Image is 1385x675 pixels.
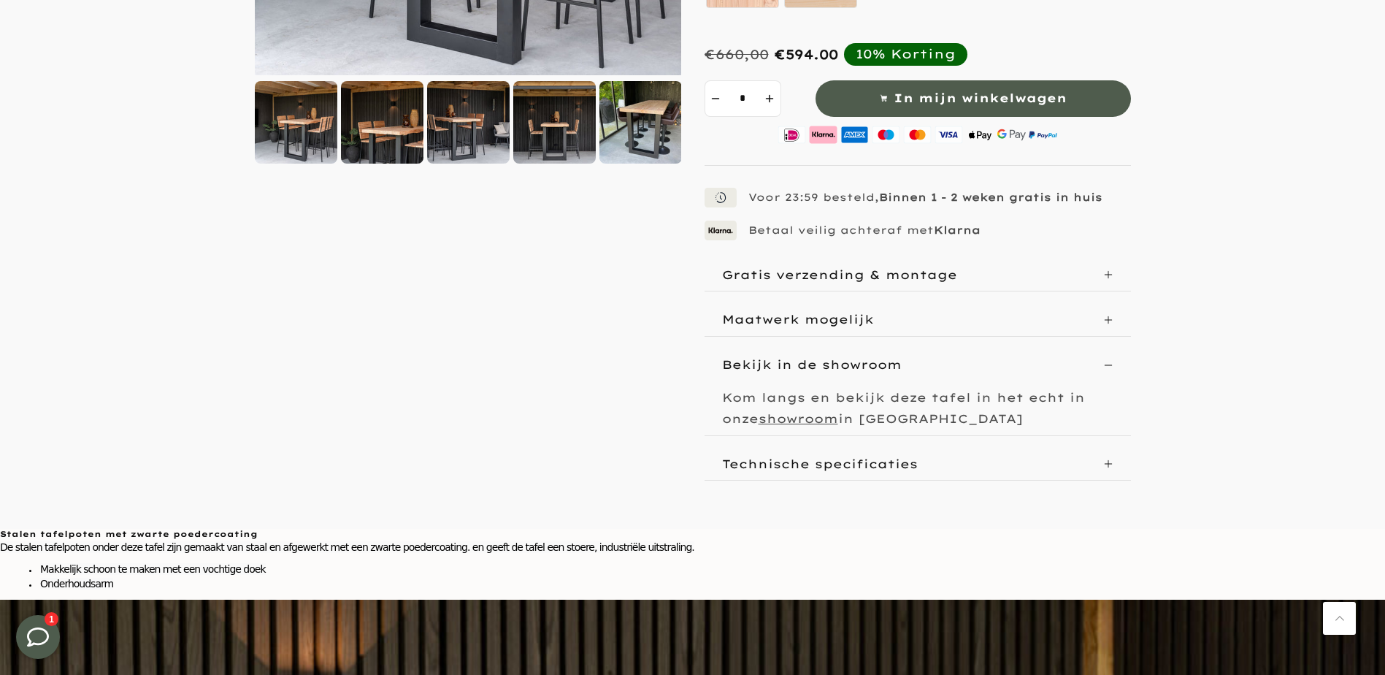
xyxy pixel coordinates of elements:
strong: Binnen 1 - 2 weken gratis in huis [879,191,1102,204]
span: In mijn winkelwagen [894,88,1067,109]
img: Douglas bartafel met stalen U-poten zwart [427,81,510,164]
button: increment [759,80,781,117]
span: €594.00 [775,46,838,63]
p: Bekijk in de showroom [722,357,902,372]
div: €660,00 [705,46,769,63]
p: Maatwerk mogelijk [722,312,874,327]
strong: Klarna [934,224,981,237]
p: Gratis verzending & montage [722,267,957,282]
img: Douglas bartafel met stalen U-poten zwart [255,81,337,164]
span: Makkelijk schoon te maken met een vochtige doek [40,563,266,575]
p: Kom langs en bekijk deze tafel in het echt in onze in [GEOGRAPHIC_DATA] [722,390,1085,426]
p: Technische specificaties [722,457,918,471]
button: In mijn winkelwagen [816,80,1131,117]
iframe: toggle-frame [1,600,74,674]
a: showroom [759,411,838,426]
img: Douglas bartafel met stalen U-poten zwart [513,81,596,164]
p: Voor 23:59 besteld, [748,191,1102,204]
input: Quantity [726,80,759,117]
img: Douglas bartafel met stalen U-poten zwart [341,81,423,164]
span: Onderhoudsarm [40,578,113,590]
img: Douglas bartafel met stalen U-poten zwart gepoedercoat [599,81,682,164]
div: 10% Korting [856,46,956,62]
a: Terug naar boven [1323,602,1356,635]
button: decrement [705,80,726,117]
p: Betaal veilig achteraf met [748,224,981,237]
